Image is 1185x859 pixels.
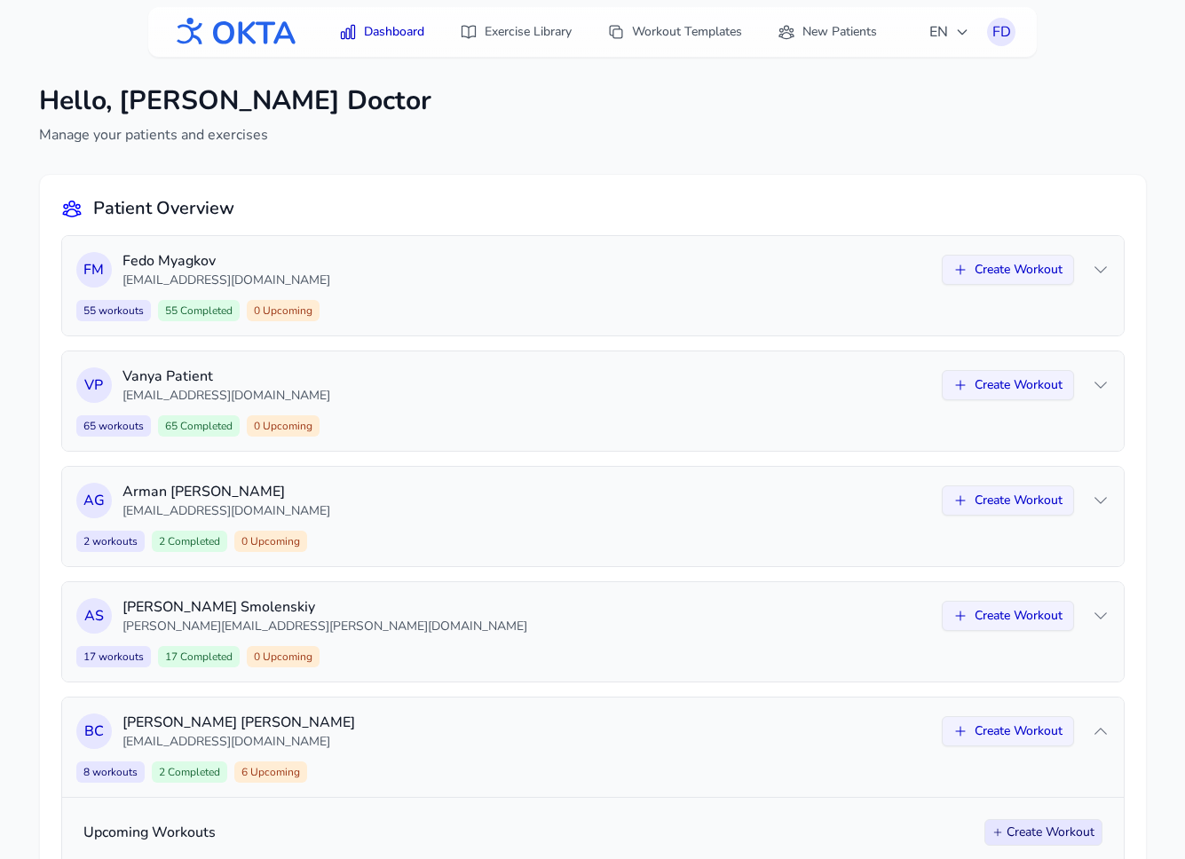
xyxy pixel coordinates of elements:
span: 2 [152,761,227,783]
p: Manage your patients and exercises [39,124,431,146]
h2: Patient Overview [93,196,234,221]
p: [PERSON_NAME] Smolenskiy [122,596,931,618]
span: 55 [158,300,240,321]
span: 0 [234,531,307,552]
p: Vanya Patient [122,366,931,387]
button: Create Workout [942,370,1074,400]
span: workouts [90,534,138,548]
span: 17 [76,646,151,667]
span: Completed [165,765,220,779]
span: 2 [76,531,145,552]
button: Create Workout [942,601,1074,631]
span: EN [929,21,969,43]
span: Completed [165,534,220,548]
button: EN [919,14,980,50]
span: Upcoming [260,419,312,433]
h3: Upcoming Workouts [83,822,216,843]
span: 6 [234,761,307,783]
span: V P [84,374,103,396]
a: Exercise Library [449,16,582,48]
img: OKTA logo [170,9,297,55]
button: Create Workout [942,255,1074,285]
span: 0 [247,300,320,321]
span: Completed [178,419,233,433]
span: В С [84,721,104,742]
button: FD [987,18,1015,46]
p: [EMAIL_ADDRESS][DOMAIN_NAME] [122,387,931,405]
p: [EMAIL_ADDRESS][DOMAIN_NAME] [122,272,931,289]
span: Completed [178,303,233,318]
span: 8 [76,761,145,783]
span: Upcoming [260,303,312,318]
button: Create Workout [942,485,1074,516]
span: 17 [158,646,240,667]
span: A G [83,490,105,511]
span: 65 [76,415,151,437]
span: workouts [96,650,144,664]
span: Completed [178,650,233,664]
a: Workout Templates [596,16,753,48]
p: [PERSON_NAME] [PERSON_NAME] [122,712,931,733]
span: F M [83,259,104,280]
button: Create Workout [984,819,1102,846]
span: 0 [247,415,320,437]
p: [PERSON_NAME][EMAIL_ADDRESS][PERSON_NAME][DOMAIN_NAME] [122,618,931,635]
span: Upcoming [248,765,300,779]
span: A S [84,605,104,627]
span: workouts [96,419,144,433]
p: [EMAIL_ADDRESS][DOMAIN_NAME] [122,733,931,751]
a: Dashboard [328,16,435,48]
button: Create Workout [942,716,1074,746]
p: Fedo Myagkov [122,250,931,272]
h1: Hello, [PERSON_NAME] Doctor [39,85,431,117]
span: workouts [90,765,138,779]
a: New Patients [767,16,888,48]
span: 2 [152,531,227,552]
span: 0 [247,646,320,667]
span: 65 [158,415,240,437]
span: 55 [76,300,151,321]
p: Arman [PERSON_NAME] [122,481,931,502]
span: workouts [96,303,144,318]
span: Upcoming [260,650,312,664]
span: Upcoming [248,534,300,548]
p: [EMAIL_ADDRESS][DOMAIN_NAME] [122,502,931,520]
